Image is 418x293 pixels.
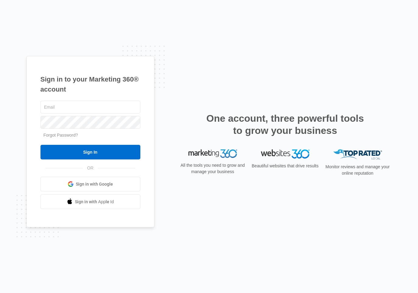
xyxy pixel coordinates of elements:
p: Beautiful websites that drive results [251,163,319,169]
p: All the tools you need to grow and manage your business [179,162,247,175]
a: Sign in with Apple Id [40,194,140,209]
a: Forgot Password? [44,133,78,138]
p: Monitor reviews and manage your online reputation [324,164,392,176]
img: Marketing 360 [188,149,237,158]
span: Sign in with Google [76,181,113,187]
img: Websites 360 [261,149,310,158]
img: Top Rated Local [333,149,382,159]
span: OR [83,165,98,171]
input: Email [40,101,140,113]
h1: Sign in to your Marketing 360® account [40,74,140,94]
h2: One account, three powerful tools to grow your business [205,112,366,137]
a: Sign in with Google [40,177,140,191]
input: Sign In [40,145,140,159]
span: Sign in with Apple Id [75,199,114,205]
